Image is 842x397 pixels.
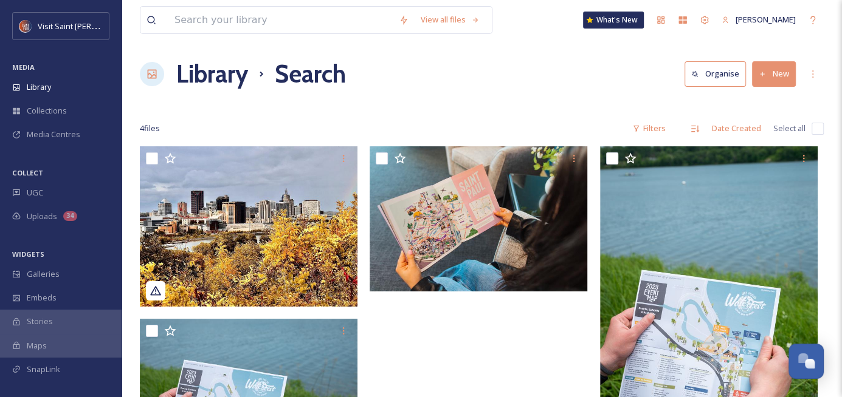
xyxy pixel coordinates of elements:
span: WIDGETS [12,249,44,259]
span: Stories [27,316,53,327]
span: Galleries [27,268,60,280]
a: [PERSON_NAME] [716,8,802,32]
a: Library [176,56,248,92]
span: 4 file s [140,123,160,134]
input: Search your library [168,7,393,33]
span: Select all [773,123,806,134]
div: Filters [626,117,672,140]
span: Visit Saint [PERSON_NAME] [38,20,135,32]
button: Organise [685,61,746,86]
span: [PERSON_NAME] [736,14,796,25]
img: 2025Guide_VSP (1).jpg [370,146,587,291]
span: MEDIA [12,63,35,72]
span: COLLECT [12,168,43,177]
span: Library [27,81,51,93]
h1: Search [275,56,346,92]
a: View all files [415,8,486,32]
div: Date Created [706,117,767,140]
span: UGC [27,187,43,198]
span: SnapLink [27,364,60,375]
span: Embeds [27,292,57,304]
span: Collections [27,105,67,117]
img: Visit%20Saint%20Paul%20Updated%20Profile%20Image.jpg [19,20,32,32]
span: Maps [27,340,47,351]
span: Media Centres [27,129,80,140]
span: Uploads [27,211,57,222]
a: What's New [583,12,644,29]
div: 34 [63,211,77,221]
button: New [752,61,796,86]
img: minnstagram3-6117924.heic [140,146,357,307]
button: Open Chat [789,344,824,379]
